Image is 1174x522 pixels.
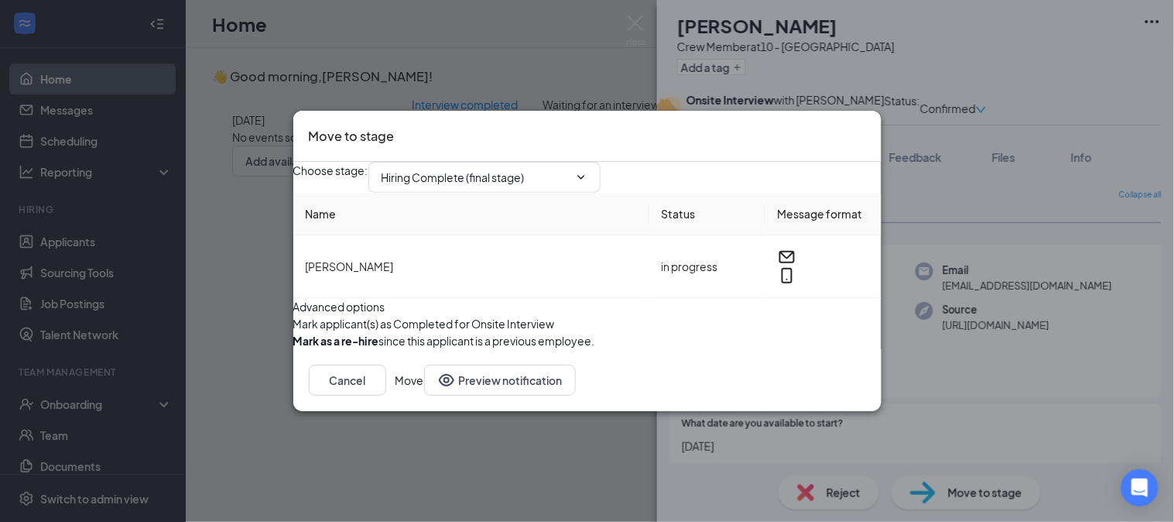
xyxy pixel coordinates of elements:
span: Mark applicant(s) as Completed for Onsite Interview [293,315,555,332]
svg: Eye [437,371,456,390]
th: Status [649,193,765,235]
button: Move [395,365,424,396]
div: Advanced options [293,298,881,315]
div: since this applicant is a previous employee. [293,332,595,349]
button: Preview notificationEye [424,365,576,396]
svg: ChevronDown [575,171,587,184]
th: Name [293,193,649,235]
button: Cancel [309,365,386,396]
span: [PERSON_NAME] [306,259,394,273]
svg: MobileSms [778,266,796,285]
h3: Move to stage [309,126,395,146]
td: in progress [649,235,765,298]
div: Open Intercom Messenger [1121,469,1159,507]
span: Choose stage : [293,162,368,193]
b: Mark as a re-hire [293,334,379,348]
th: Message format [765,193,881,235]
svg: Email [778,248,796,266]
